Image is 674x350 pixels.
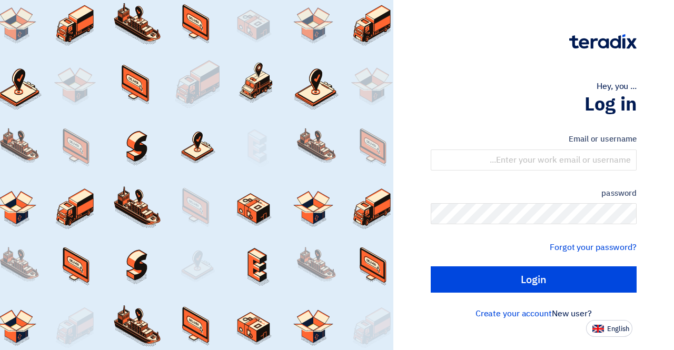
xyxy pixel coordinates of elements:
img: Teradix logo [569,34,637,49]
a: Create your account [475,307,552,320]
input: Enter your work email or username... [431,149,637,171]
font: Log in [584,90,637,118]
font: New user? [552,307,592,320]
img: en-US.png [592,325,604,333]
font: Email or username [569,133,637,145]
font: Hey, you ... [597,80,637,93]
a: Forgot your password? [550,241,637,254]
input: Login [431,266,637,293]
font: English [607,324,629,334]
font: password [601,187,637,199]
button: English [586,320,632,337]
